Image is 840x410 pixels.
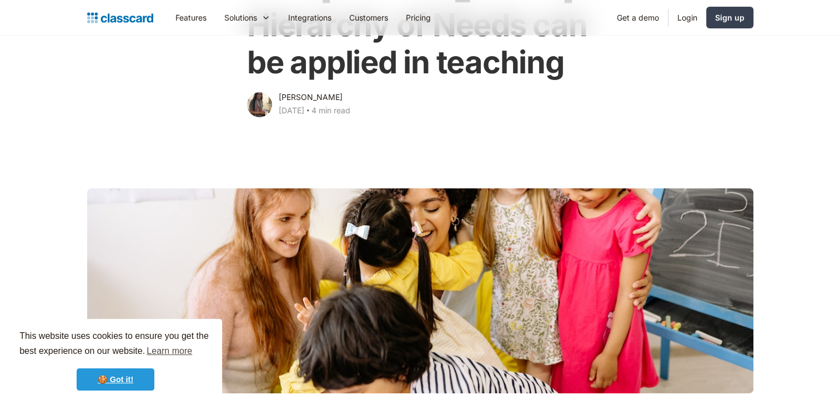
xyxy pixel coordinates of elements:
[304,104,311,119] div: ‧
[145,343,194,359] a: learn more about cookies
[279,91,343,104] div: [PERSON_NAME]
[340,5,397,30] a: Customers
[706,7,753,28] a: Sign up
[77,368,154,391] a: dismiss cookie message
[668,5,706,30] a: Login
[9,319,222,401] div: cookieconsent
[215,5,279,30] div: Solutions
[19,329,212,359] span: This website uses cookies to ensure you get the best experience on our website.
[224,12,257,23] div: Solutions
[715,12,745,23] div: Sign up
[279,5,340,30] a: Integrations
[87,10,153,26] a: home
[279,104,304,117] div: [DATE]
[397,5,440,30] a: Pricing
[608,5,668,30] a: Get a demo
[311,104,350,117] div: 4 min read
[167,5,215,30] a: Features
